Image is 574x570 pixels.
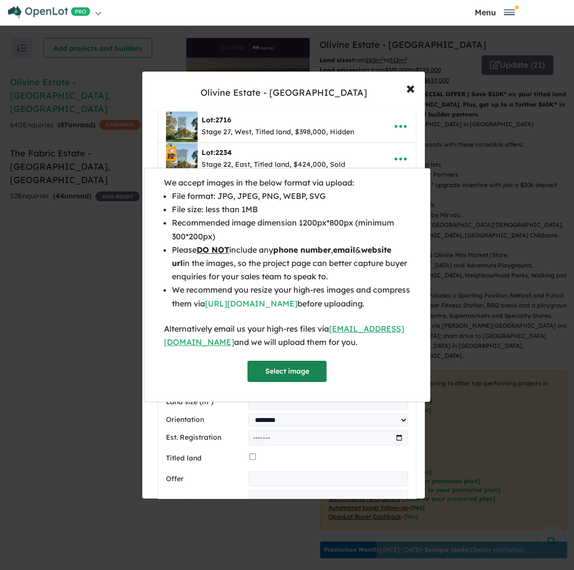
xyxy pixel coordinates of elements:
u: DO NOT [197,245,229,255]
li: We recommend you resize your high-res images and compress them via before uploading. [172,283,410,310]
b: email [333,245,355,255]
li: File format: JPG, JPEG, PNG, WEBP, SVG [172,190,410,203]
div: We accept images in the below format via upload: [164,176,410,190]
a: [URL][DOMAIN_NAME] [205,299,297,308]
li: File size: less than 1MB [172,203,410,216]
div: Alternatively email us your high-res files via and we will upload them for you. [164,322,410,349]
b: phone number [273,245,331,255]
li: Recommended image dimension 1200px*800px (minimum 300*200px) [172,216,410,243]
img: Openlot PRO Logo White [8,6,90,18]
button: Toggle navigation [425,7,565,17]
button: Select image [247,361,327,382]
li: Please include any , & in the images, so the project page can better capture buyer enquiries for ... [172,243,410,284]
a: [EMAIL_ADDRESS][DOMAIN_NAME] [164,324,404,347]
